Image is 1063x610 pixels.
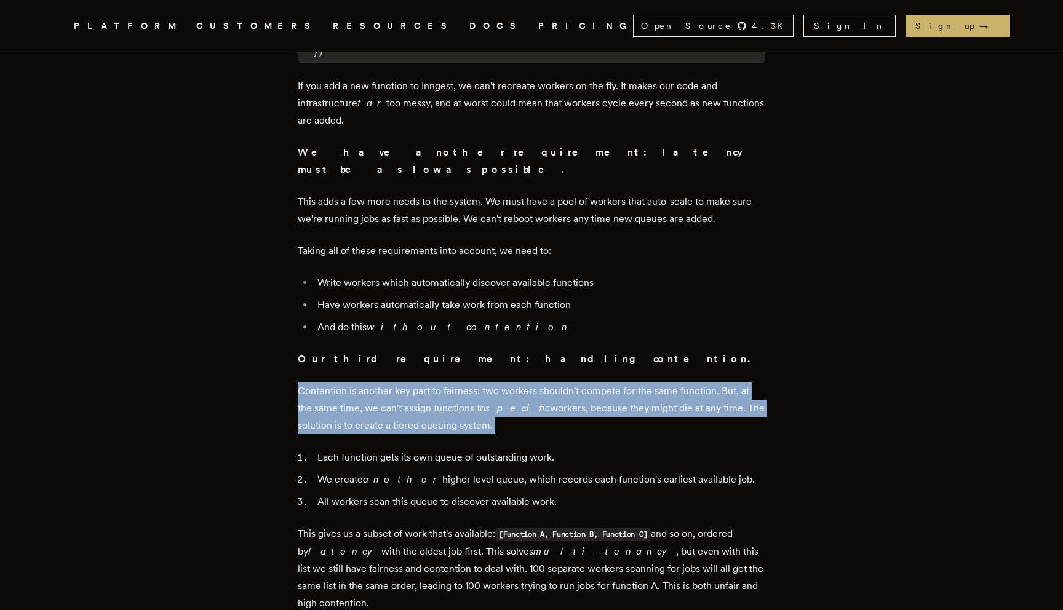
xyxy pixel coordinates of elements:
[74,18,181,34] button: PLATFORM
[298,353,752,365] strong: Our third requirement: handling contention.
[298,146,743,175] strong: We have another requirement: latency must be as low as possible.
[979,20,1000,32] span: →
[314,319,765,336] li: And do this
[752,20,790,32] span: 4.3 K
[367,321,572,333] em: without contention
[298,193,765,228] p: This adds a few more needs to the system. We must have a pool of workers that auto-scale to make ...
[469,18,524,34] a: DOCS
[538,18,633,34] a: PRICING
[803,15,896,37] a: Sign In
[314,449,765,466] li: Each function gets its own queue of outstanding work.
[314,493,765,510] li: All workers scan this queue to discover available work.
[495,528,651,541] code: [Function A, Function B, Function C]
[533,545,676,557] em: multi-tenancy
[318,47,323,57] span: )
[314,471,765,488] li: We create higher level queue, which records each function's earliest available job.
[298,382,765,434] p: Contention is another key part to fairness: two workers shouldn't compete for the same function. ...
[298,242,765,259] p: Taking all of these requirements into account, we need to:
[313,47,318,57] span: }
[906,15,1010,37] a: Sign up
[314,274,765,291] li: Write workers which automatically discover available functions
[314,296,765,314] li: Have workers automatically take work from each function
[485,402,550,414] em: specific
[196,18,318,34] a: CUSTOMERS
[298,77,765,129] p: If you add a new function to Inngest, we can't recreate workers on the fly. It makes our code and...
[308,545,381,557] em: latency
[357,97,386,109] em: far
[363,473,442,485] em: another
[641,20,732,32] span: Open Source
[333,18,455,34] button: RESOURCES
